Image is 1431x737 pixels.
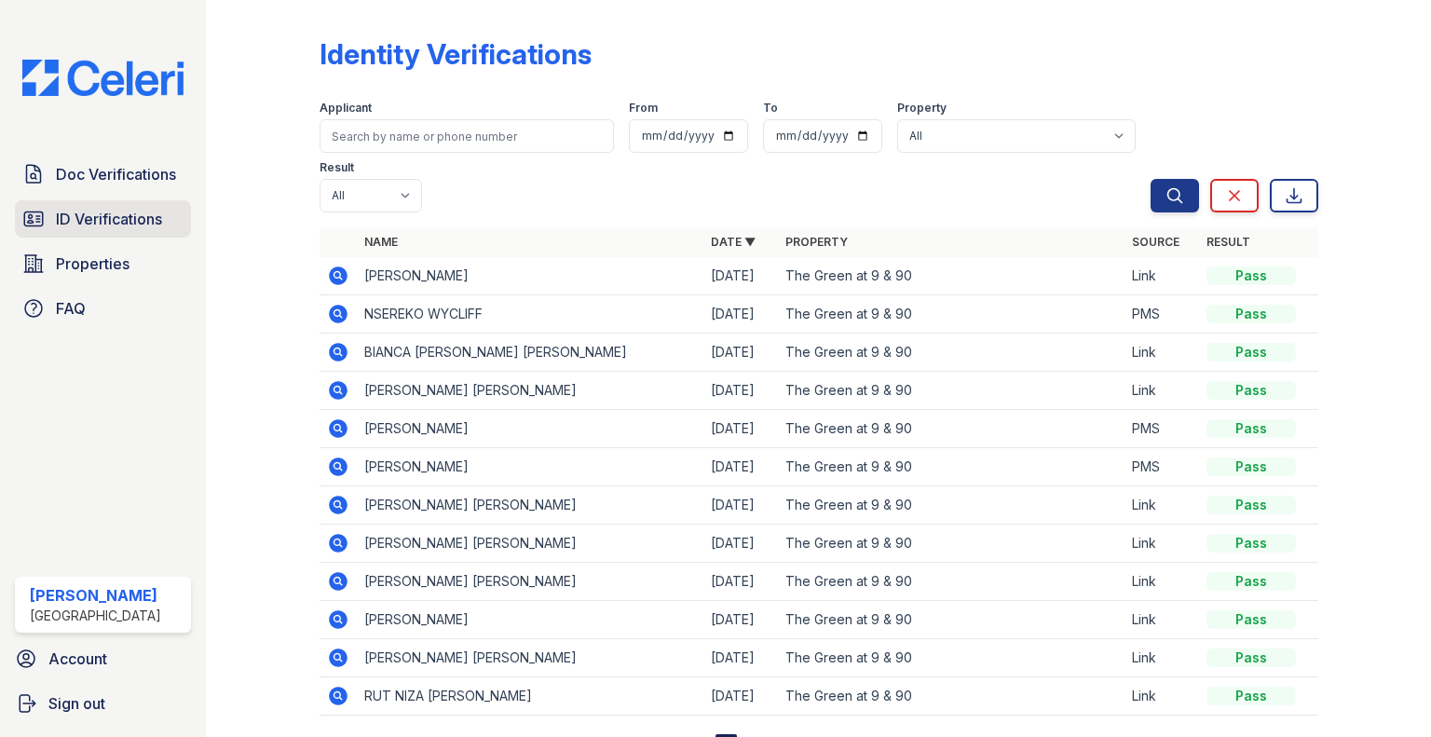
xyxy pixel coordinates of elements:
[703,677,778,716] td: [DATE]
[778,601,1124,639] td: The Green at 9 & 90
[778,410,1124,448] td: The Green at 9 & 90
[785,235,848,249] a: Property
[1206,648,1296,667] div: Pass
[48,648,107,670] span: Account
[1124,334,1199,372] td: Link
[1206,572,1296,591] div: Pass
[1124,601,1199,639] td: Link
[7,685,198,722] a: Sign out
[15,156,191,193] a: Doc Verifications
[703,601,778,639] td: [DATE]
[56,252,129,275] span: Properties
[1124,410,1199,448] td: PMS
[778,448,1124,486] td: The Green at 9 & 90
[1206,235,1250,249] a: Result
[320,160,354,175] label: Result
[357,486,703,525] td: [PERSON_NAME] [PERSON_NAME]
[357,601,703,639] td: [PERSON_NAME]
[897,101,947,116] label: Property
[56,208,162,230] span: ID Verifications
[357,525,703,563] td: [PERSON_NAME] [PERSON_NAME]
[1206,610,1296,629] div: Pass
[703,334,778,372] td: [DATE]
[778,372,1124,410] td: The Green at 9 & 90
[1124,677,1199,716] td: Link
[703,257,778,295] td: [DATE]
[320,37,592,71] div: Identity Verifications
[1206,419,1296,438] div: Pass
[703,448,778,486] td: [DATE]
[357,410,703,448] td: [PERSON_NAME]
[703,372,778,410] td: [DATE]
[703,525,778,563] td: [DATE]
[30,607,161,625] div: [GEOGRAPHIC_DATA]
[703,410,778,448] td: [DATE]
[357,563,703,601] td: [PERSON_NAME] [PERSON_NAME]
[1206,266,1296,285] div: Pass
[778,677,1124,716] td: The Green at 9 & 90
[357,448,703,486] td: [PERSON_NAME]
[7,640,198,677] a: Account
[703,486,778,525] td: [DATE]
[357,639,703,677] td: [PERSON_NAME] [PERSON_NAME]
[1124,295,1199,334] td: PMS
[703,639,778,677] td: [DATE]
[15,200,191,238] a: ID Verifications
[15,245,191,282] a: Properties
[1206,381,1296,400] div: Pass
[1206,305,1296,323] div: Pass
[1124,563,1199,601] td: Link
[778,295,1124,334] td: The Green at 9 & 90
[357,677,703,716] td: RUT NIZA [PERSON_NAME]
[763,101,778,116] label: To
[1206,534,1296,553] div: Pass
[1206,496,1296,514] div: Pass
[1124,257,1199,295] td: Link
[364,235,398,249] a: Name
[1124,525,1199,563] td: Link
[1206,343,1296,362] div: Pass
[778,334,1124,372] td: The Green at 9 & 90
[357,257,703,295] td: [PERSON_NAME]
[56,163,176,185] span: Doc Verifications
[1124,372,1199,410] td: Link
[1124,639,1199,677] td: Link
[703,563,778,601] td: [DATE]
[357,295,703,334] td: NSEREKO WYCLIFF
[15,290,191,327] a: FAQ
[48,692,105,715] span: Sign out
[1206,457,1296,476] div: Pass
[30,584,161,607] div: [PERSON_NAME]
[778,257,1124,295] td: The Green at 9 & 90
[711,235,756,249] a: Date ▼
[7,60,198,96] img: CE_Logo_Blue-a8612792a0a2168367f1c8372b55b34899dd931a85d93a1a3d3e32e68fde9ad4.png
[357,372,703,410] td: [PERSON_NAME] [PERSON_NAME]
[1132,235,1179,249] a: Source
[629,101,658,116] label: From
[703,295,778,334] td: [DATE]
[778,639,1124,677] td: The Green at 9 & 90
[778,486,1124,525] td: The Green at 9 & 90
[320,101,372,116] label: Applicant
[357,334,703,372] td: BIANCA [PERSON_NAME] [PERSON_NAME]
[1124,448,1199,486] td: PMS
[778,563,1124,601] td: The Green at 9 & 90
[778,525,1124,563] td: The Green at 9 & 90
[1206,687,1296,705] div: Pass
[1124,486,1199,525] td: Link
[56,297,86,320] span: FAQ
[320,119,614,153] input: Search by name or phone number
